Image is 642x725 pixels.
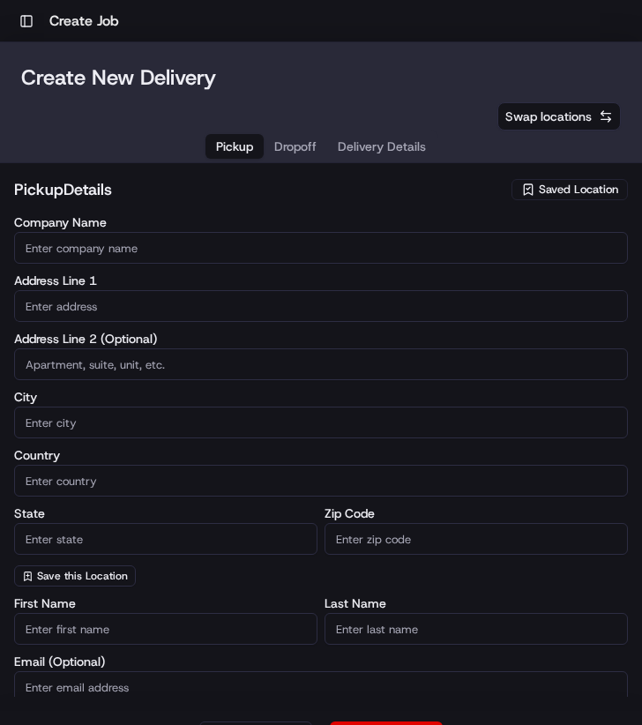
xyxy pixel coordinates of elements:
h2: pickup Details [14,177,501,202]
input: Enter email address [14,671,628,703]
span: Saved Location [539,182,618,198]
label: Company Name [14,216,628,228]
label: City [14,391,628,403]
input: Enter city [14,407,628,438]
label: Country [14,449,628,461]
input: Enter zip code [325,523,628,555]
label: Address Line 2 (Optional) [14,333,628,345]
input: Apartment, suite, unit, etc. [14,348,628,380]
input: Enter first name [14,613,317,645]
input: Enter company name [14,232,628,264]
label: Address Line 1 [14,274,628,287]
button: Save this Location [14,565,136,587]
input: Enter state [14,523,317,555]
h1: Create New Delivery [21,64,216,92]
input: Enter country [14,465,628,497]
span: Pickup [216,138,253,155]
span: Save this Location [37,569,128,583]
span: Swap locations [505,108,592,125]
input: Enter last name [325,613,628,645]
label: State [14,507,317,519]
label: Zip Code [325,507,628,519]
span: Dropoff [274,138,317,155]
label: Last Name [325,597,628,609]
input: Enter address [14,290,628,322]
label: First Name [14,597,317,609]
h1: Create Job [49,11,119,32]
label: Email (Optional) [14,655,628,668]
button: Saved Location [511,177,628,202]
span: Delivery Details [338,138,426,155]
button: Swap locations [497,102,621,131]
